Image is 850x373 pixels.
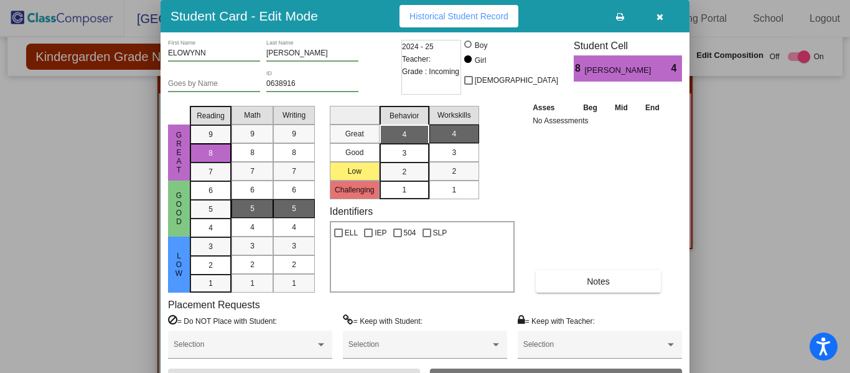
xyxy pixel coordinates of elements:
[343,314,423,327] label: = Keep with Student:
[250,259,255,270] span: 2
[574,101,607,115] th: Beg
[168,80,260,88] input: goes by name
[402,166,406,177] span: 2
[266,80,358,88] input: Enter ID
[250,147,255,158] span: 8
[518,314,595,327] label: = Keep with Teacher:
[404,225,416,240] span: 504
[345,225,358,240] span: ELL
[574,61,584,76] span: 8
[530,115,668,127] td: No Assessments
[671,61,682,76] span: 4
[606,101,636,115] th: Mid
[399,5,518,27] button: Historical Student Record
[174,191,185,226] span: Good
[250,203,255,214] span: 5
[292,278,296,289] span: 1
[250,278,255,289] span: 1
[437,110,471,121] span: Workskills
[292,203,296,214] span: 5
[452,128,456,139] span: 4
[402,65,459,78] span: Grade : Incoming
[536,270,661,293] button: Notes
[375,225,386,240] span: IEP
[402,184,406,196] span: 1
[208,185,213,196] span: 6
[168,299,260,311] label: Placement Requests
[292,222,296,233] span: 4
[292,166,296,177] span: 7
[452,184,456,196] span: 1
[574,40,682,52] h3: Student Cell
[208,278,213,289] span: 1
[174,252,185,278] span: Low
[197,110,225,121] span: Reading
[637,101,669,115] th: End
[433,225,447,240] span: SLP
[452,147,456,158] span: 3
[208,129,213,140] span: 9
[250,128,255,139] span: 9
[390,110,419,121] span: Behavior
[292,184,296,196] span: 6
[330,205,373,217] label: Identifiers
[170,8,318,24] h3: Student Card - Edit Mode
[474,40,488,51] div: Boy
[587,276,610,286] span: Notes
[208,204,213,215] span: 5
[244,110,261,121] span: Math
[292,128,296,139] span: 9
[208,148,213,159] span: 8
[402,129,406,140] span: 4
[250,222,255,233] span: 4
[208,260,213,271] span: 2
[208,222,213,234] span: 4
[168,314,277,327] label: = Do NOT Place with Student:
[402,53,431,65] span: Teacher:
[250,166,255,177] span: 7
[208,241,213,252] span: 3
[584,64,653,77] span: [PERSON_NAME]
[530,101,574,115] th: Asses
[409,11,508,21] span: Historical Student Record
[292,240,296,252] span: 3
[250,240,255,252] span: 3
[292,259,296,270] span: 2
[474,55,487,66] div: Girl
[250,184,255,196] span: 6
[402,40,434,53] span: 2024 - 25
[292,147,296,158] span: 8
[452,166,456,177] span: 2
[475,73,558,88] span: [DEMOGRAPHIC_DATA]
[208,166,213,177] span: 7
[283,110,306,121] span: Writing
[174,131,185,174] span: Great
[402,148,406,159] span: 3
